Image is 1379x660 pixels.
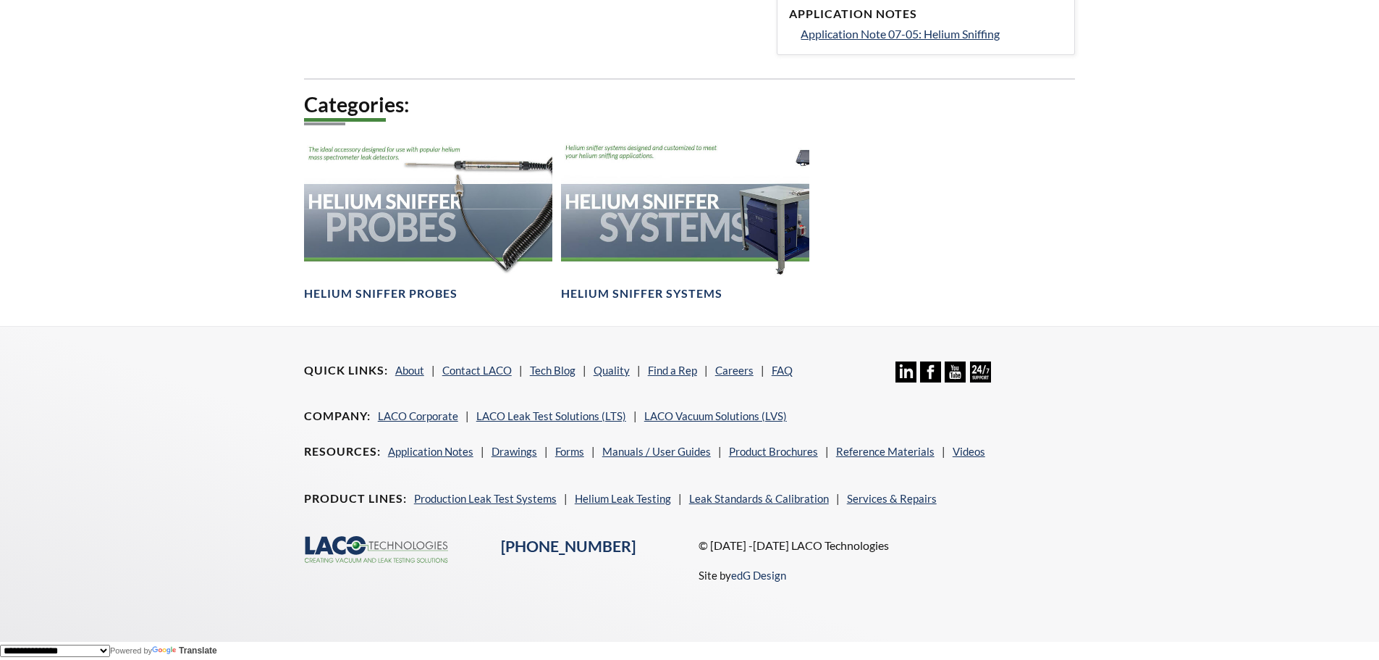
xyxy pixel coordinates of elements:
[970,372,991,385] a: 24/7 Support
[152,646,217,656] a: Translate
[801,27,1000,41] span: Application Note 07-05: Helium Sniffing
[801,25,1063,43] a: Application Note 07-05: Helium Sniffing
[731,569,786,582] a: edG Design
[575,492,671,505] a: Helium Leak Testing
[602,445,711,458] a: Manuals / User Guides
[953,445,985,458] a: Videos
[304,491,407,506] h4: Product Lines
[152,646,179,656] img: Google Translate
[378,409,458,422] a: LACO Corporate
[501,537,636,556] a: [PHONE_NUMBER]
[789,7,1063,22] h4: Application Notes
[847,492,937,505] a: Services & Repairs
[442,364,512,377] a: Contact LACO
[561,286,722,301] h4: Helium Sniffer Systems
[715,364,754,377] a: Careers
[304,444,381,459] h4: Resources
[648,364,697,377] a: Find a Rep
[836,445,935,458] a: Reference Materials
[699,567,786,584] p: Site by
[561,139,809,302] a: Helium Sniffer Systems headerHelium Sniffer Systems
[689,492,829,505] a: Leak Standards & Calibration
[304,286,457,301] h4: Helium Sniffer Probes
[970,362,991,383] img: 24/7 Support Icon
[304,139,552,302] a: Helium Sniffer Probe headerHelium Sniffer Probes
[594,364,630,377] a: Quality
[395,364,424,377] a: About
[414,492,557,505] a: Production Leak Test Systems
[388,445,473,458] a: Application Notes
[699,536,1076,555] p: © [DATE] -[DATE] LACO Technologies
[644,409,787,422] a: LACO Vacuum Solutions (LVS)
[304,91,1076,118] h2: Categories:
[530,364,575,377] a: Tech Blog
[729,445,818,458] a: Product Brochures
[304,409,371,424] h4: Company
[304,363,388,378] h4: Quick Links
[492,445,537,458] a: Drawings
[772,364,793,377] a: FAQ
[476,409,626,422] a: LACO Leak Test Solutions (LTS)
[555,445,584,458] a: Forms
